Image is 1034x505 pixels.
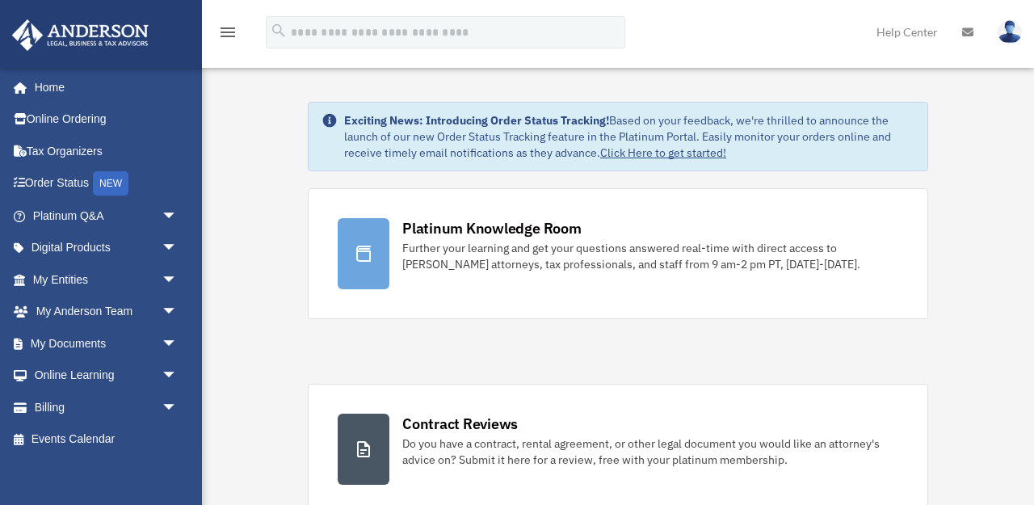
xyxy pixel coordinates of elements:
[308,188,928,319] a: Platinum Knowledge Room Further your learning and get your questions answered real-time with dire...
[600,145,726,160] a: Click Here to get started!
[998,20,1022,44] img: User Pic
[162,263,194,297] span: arrow_drop_down
[162,232,194,265] span: arrow_drop_down
[11,200,202,232] a: Platinum Q&Aarrow_drop_down
[11,167,202,200] a: Order StatusNEW
[11,135,202,167] a: Tax Organizers
[7,19,153,51] img: Anderson Advisors Platinum Portal
[162,360,194,393] span: arrow_drop_down
[344,113,609,128] strong: Exciting News: Introducing Order Status Tracking!
[11,296,202,328] a: My Anderson Teamarrow_drop_down
[11,232,202,264] a: Digital Productsarrow_drop_down
[344,112,914,161] div: Based on your feedback, we're thrilled to announce the launch of our new Order Status Tracking fe...
[162,391,194,424] span: arrow_drop_down
[162,200,194,233] span: arrow_drop_down
[270,22,288,40] i: search
[402,218,582,238] div: Platinum Knowledge Room
[11,71,194,103] a: Home
[402,436,898,468] div: Do you have a contract, rental agreement, or other legal document you would like an attorney's ad...
[218,28,237,42] a: menu
[402,240,898,272] div: Further your learning and get your questions answered real-time with direct access to [PERSON_NAM...
[11,103,202,136] a: Online Ordering
[11,391,202,423] a: Billingarrow_drop_down
[93,171,128,196] div: NEW
[402,414,518,434] div: Contract Reviews
[162,327,194,360] span: arrow_drop_down
[162,296,194,329] span: arrow_drop_down
[11,423,202,456] a: Events Calendar
[11,327,202,360] a: My Documentsarrow_drop_down
[11,263,202,296] a: My Entitiesarrow_drop_down
[11,360,202,392] a: Online Learningarrow_drop_down
[218,23,237,42] i: menu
